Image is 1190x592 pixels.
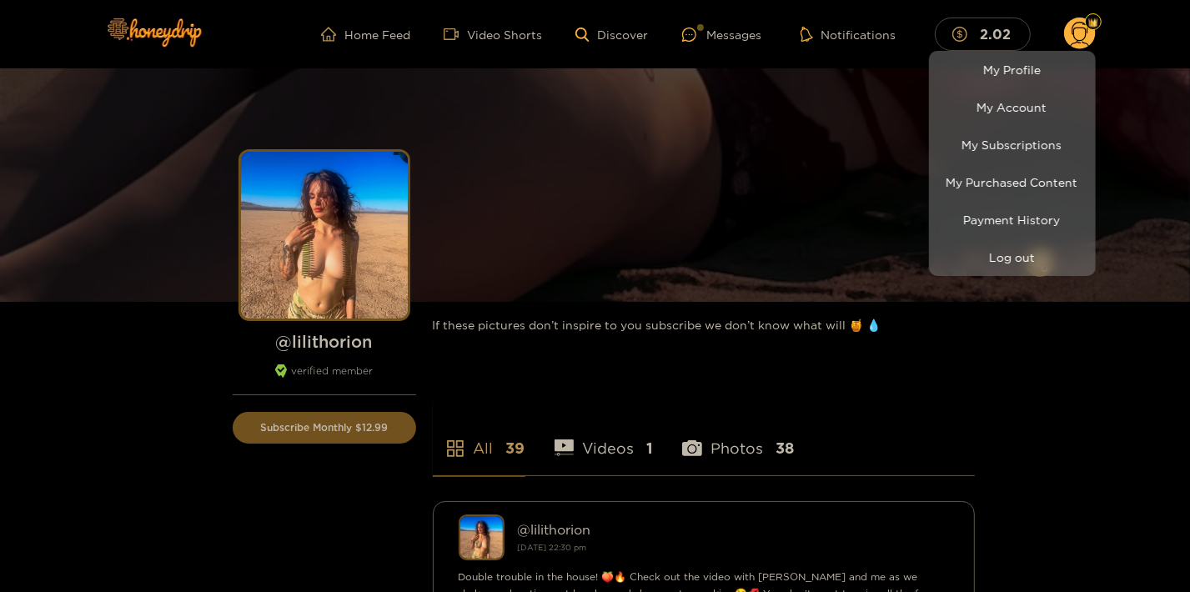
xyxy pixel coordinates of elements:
a: My Purchased Content [933,168,1092,197]
a: My Account [933,93,1092,122]
a: My Subscriptions [933,130,1092,159]
a: Payment History [933,205,1092,234]
button: Log out [933,243,1092,272]
a: My Profile [933,55,1092,84]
